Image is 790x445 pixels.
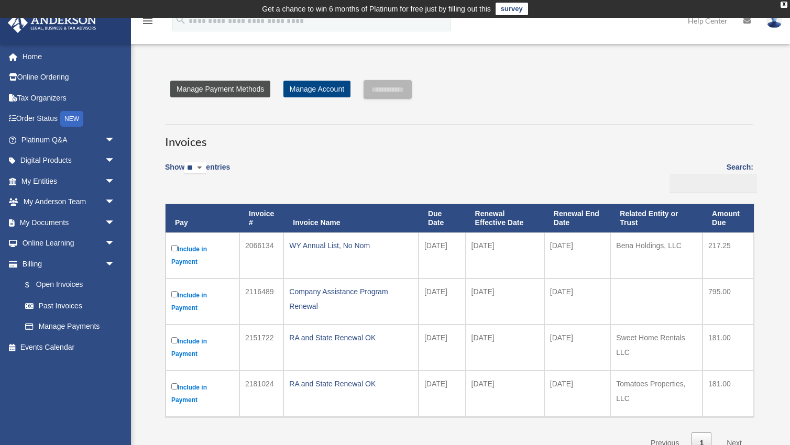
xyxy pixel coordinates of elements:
th: Pay: activate to sort column descending [166,204,239,232]
td: 2116489 [239,279,283,325]
a: Online Learningarrow_drop_down [7,233,131,254]
a: My Documentsarrow_drop_down [7,212,131,233]
a: Past Invoices [15,295,126,316]
div: Get a chance to win 6 months of Platinum for free just by filling out this [262,3,491,15]
a: Platinum Q&Aarrow_drop_down [7,129,131,150]
span: arrow_drop_down [105,233,126,254]
a: My Entitiesarrow_drop_down [7,171,131,192]
div: RA and State Renewal OK [289,376,413,391]
td: 2066134 [239,232,283,279]
i: search [175,14,186,26]
select: Showentries [184,162,206,174]
img: Anderson Advisors Platinum Portal [5,13,100,33]
a: Home [7,46,131,67]
input: Search: [670,174,757,194]
a: Tax Organizers [7,87,131,108]
h3: Invoices [165,124,753,150]
input: Include in Payment [171,245,178,251]
input: Include in Payment [171,291,178,297]
th: Renewal Effective Date: activate to sort column ascending [466,204,544,232]
td: 181.00 [703,325,754,371]
label: Include in Payment [171,289,234,314]
img: User Pic [766,13,782,28]
label: Include in Payment [171,335,234,360]
td: [DATE] [544,371,611,417]
div: NEW [60,111,83,127]
td: Bena Holdings, LLC [610,232,703,279]
th: Renewal End Date: activate to sort column ascending [544,204,611,232]
input: Include in Payment [171,383,178,390]
td: 181.00 [703,371,754,417]
td: [DATE] [544,232,611,279]
a: menu [141,18,154,27]
a: Events Calendar [7,337,131,358]
label: Include in Payment [171,243,234,268]
td: [DATE] [419,232,466,279]
th: Due Date: activate to sort column ascending [419,204,466,232]
div: RA and State Renewal OK [289,330,413,345]
i: menu [141,15,154,27]
th: Invoice Name: activate to sort column ascending [283,204,419,232]
th: Amount Due: activate to sort column ascending [703,204,754,232]
a: My Anderson Teamarrow_drop_down [7,192,131,213]
th: Invoice #: activate to sort column ascending [239,204,283,232]
td: [DATE] [419,371,466,417]
a: Online Ordering [7,67,131,88]
td: [DATE] [544,325,611,371]
td: Tomatoes Properties, LLC [610,371,703,417]
span: arrow_drop_down [105,212,126,233]
td: [DATE] [419,279,466,325]
label: Include in Payment [171,381,234,406]
div: close [781,2,787,8]
a: Manage Account [283,81,350,97]
label: Search: [666,161,753,193]
span: arrow_drop_down [105,192,126,213]
td: 2181024 [239,371,283,417]
a: Digital Productsarrow_drop_down [7,150,131,171]
span: arrow_drop_down [105,253,126,275]
label: Show entries [165,161,230,185]
a: survey [496,3,528,15]
td: [DATE] [544,279,611,325]
span: arrow_drop_down [105,150,126,172]
td: 217.25 [703,232,754,279]
a: Billingarrow_drop_down [7,253,126,274]
td: 795.00 [703,279,754,325]
a: Order StatusNEW [7,108,131,130]
span: $ [31,279,36,292]
td: [DATE] [466,232,544,279]
th: Related Entity or Trust: activate to sort column ascending [610,204,703,232]
span: arrow_drop_down [105,171,126,192]
a: $Open Invoices [15,274,120,296]
a: Manage Payments [15,316,126,337]
span: arrow_drop_down [105,129,126,151]
td: 2151722 [239,325,283,371]
td: [DATE] [419,325,466,371]
input: Include in Payment [171,337,178,343]
a: Manage Payment Methods [170,81,270,97]
div: Company Assistance Program Renewal [289,284,413,314]
td: [DATE] [466,371,544,417]
td: [DATE] [466,325,544,371]
td: Sweet Home Rentals LLC [610,325,703,371]
td: [DATE] [466,279,544,325]
div: WY Annual List, No Nom [289,238,413,253]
